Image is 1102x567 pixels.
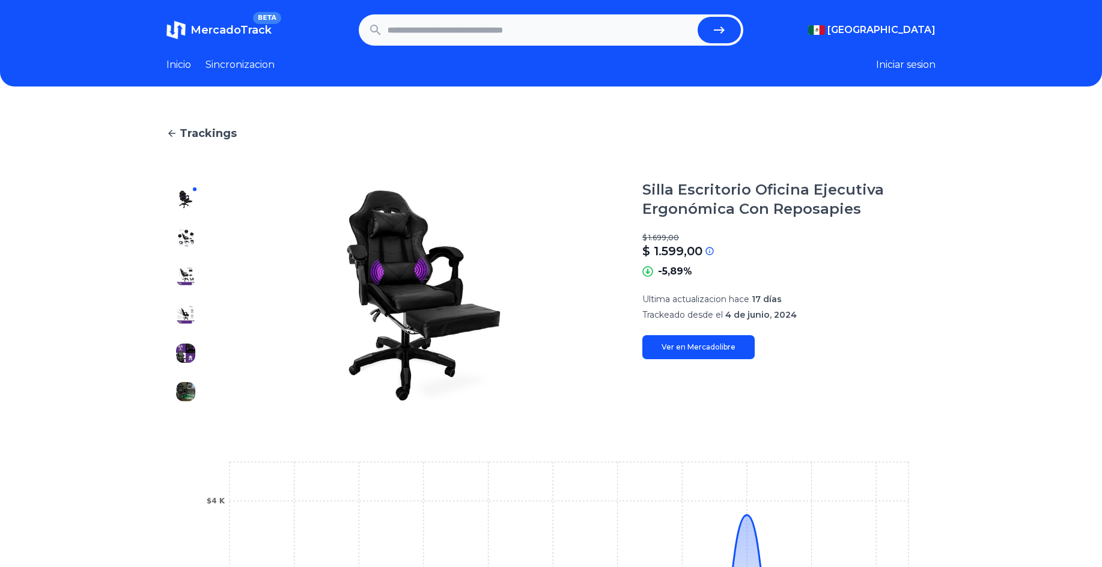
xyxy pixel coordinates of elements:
[190,23,272,37] span: MercadoTrack
[808,23,936,37] button: [GEOGRAPHIC_DATA]
[642,335,755,359] a: Ver en Mercadolibre
[180,125,237,142] span: Trackings
[827,23,936,37] span: [GEOGRAPHIC_DATA]
[725,309,797,320] span: 4 de junio, 2024
[642,180,936,219] h1: Silla Escritorio Oficina Ejecutiva Ergonómica Con Reposapies
[752,294,782,305] span: 17 días
[253,12,281,24] span: BETA
[808,25,825,35] img: Mexico
[176,344,195,363] img: Silla Escritorio Oficina Ejecutiva Ergonómica Con Reposapies
[205,58,275,72] a: Sincronizacion
[207,497,225,505] tspan: $4 K
[166,20,272,40] a: MercadoTrackBETA
[229,180,618,411] img: Silla Escritorio Oficina Ejecutiva Ergonómica Con Reposapies
[642,294,749,305] span: Ultima actualizacion hace
[876,58,936,72] button: Iniciar sesion
[176,190,195,209] img: Silla Escritorio Oficina Ejecutiva Ergonómica Con Reposapies
[642,243,702,259] p: $ 1.599,00
[166,125,936,142] a: Trackings
[642,309,723,320] span: Trackeado desde el
[658,264,692,279] p: -5,89%
[642,233,936,243] p: $ 1.699,00
[166,58,191,72] a: Inicio
[176,382,195,401] img: Silla Escritorio Oficina Ejecutiva Ergonómica Con Reposapies
[176,267,195,286] img: Silla Escritorio Oficina Ejecutiva Ergonómica Con Reposapies
[166,20,186,40] img: MercadoTrack
[176,305,195,324] img: Silla Escritorio Oficina Ejecutiva Ergonómica Con Reposapies
[176,228,195,247] img: Silla Escritorio Oficina Ejecutiva Ergonómica Con Reposapies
